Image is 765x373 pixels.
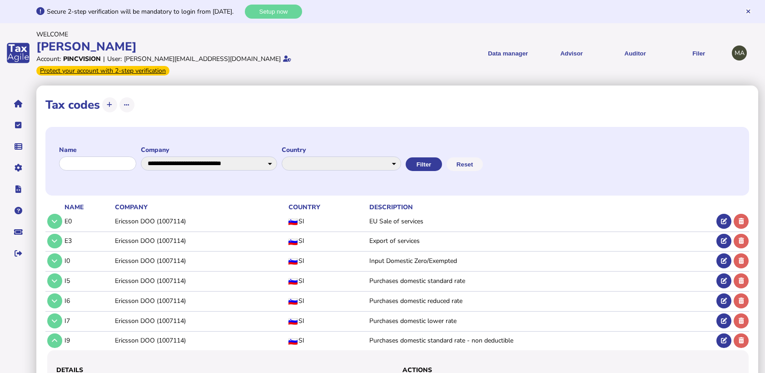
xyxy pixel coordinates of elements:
[368,232,715,250] td: Export of services
[113,202,287,212] th: Company
[113,232,287,250] td: Ericsson DOO (1007114)
[288,297,367,305] div: SI
[384,42,728,64] menu: navigate products
[9,158,28,177] button: Manage settings
[716,214,731,229] button: Edit tax code
[288,278,298,285] img: SI flag
[288,336,367,345] div: SI
[288,318,298,325] img: SI flag
[288,338,298,345] img: SI flag
[63,252,114,270] td: I0
[107,55,122,63] div: User:
[113,272,287,290] td: Ericsson DOO (1007114)
[368,212,715,231] td: EU Sale of services
[406,157,442,171] button: Filter
[368,202,715,212] th: Description
[9,94,28,113] button: Home
[47,313,62,328] button: Tax code details
[141,146,277,154] label: Company
[63,212,114,231] td: E0
[9,244,28,263] button: Sign out
[9,201,28,220] button: Help pages
[9,222,28,242] button: Raise a support ticket
[288,317,367,325] div: SI
[368,291,715,310] td: Purchases domestic reduced rate
[479,42,536,64] button: Shows a dropdown of Data manager options
[716,333,731,348] button: Edit tax code
[734,253,749,268] button: Delete tax code
[63,272,114,290] td: I5
[368,272,715,290] td: Purchases domestic standard rate
[47,333,62,348] button: Tax code details
[124,55,281,63] div: [PERSON_NAME][EMAIL_ADDRESS][DOMAIN_NAME]
[102,97,117,112] button: Add tax code
[63,55,101,63] div: Pincvision
[606,42,664,64] button: Auditor
[47,234,62,249] button: Tax code details
[245,5,302,19] button: Setup now
[734,293,749,308] button: Delete tax code
[288,258,298,265] img: SI flag
[734,214,749,229] button: Delete tax code
[47,214,62,229] button: Tax code details
[716,234,731,249] button: Edit tax code
[734,273,749,288] button: Delete tax code
[113,311,287,330] td: Ericsson DOO (1007114)
[745,8,751,15] button: Hide message
[119,97,134,112] button: More options...
[288,237,367,245] div: SI
[36,66,169,76] div: From Oct 1, 2025, 2-step verification will be required to login. Set it up now...
[36,55,61,63] div: Account:
[45,97,100,113] h1: Tax codes
[63,291,114,310] td: I6
[63,232,114,250] td: E3
[113,252,287,270] td: Ericsson DOO (1007114)
[103,55,105,63] div: |
[288,277,367,285] div: SI
[368,331,715,350] td: Purchases domestic standard rate - non deductible
[288,203,367,212] div: Country
[63,331,114,350] td: I9
[716,253,731,268] button: Edit tax code
[47,7,243,16] div: Secure 2-step verification will be mandatory to login from [DATE].
[288,217,367,226] div: SI
[543,42,600,64] button: Shows a dropdown of VAT Advisor options
[63,202,114,212] th: Name
[63,311,114,330] td: I7
[732,45,747,60] div: Profile settings
[670,42,727,64] button: Filer
[288,298,298,305] img: SI flag
[288,257,367,265] div: SI
[47,293,62,308] button: Tax code details
[734,333,749,348] button: Delete tax code
[368,252,715,270] td: Input Domestic Zero/Exempted
[447,157,483,171] button: Reset
[113,331,287,350] td: Ericsson DOO (1007114)
[59,146,136,154] label: Name
[716,293,731,308] button: Edit tax code
[734,313,749,328] button: Delete tax code
[716,313,731,328] button: Edit tax code
[47,273,62,288] button: Tax code details
[113,291,287,310] td: Ericsson DOO (1007114)
[734,234,749,249] button: Delete tax code
[9,137,28,156] button: Data manager
[9,180,28,199] button: Developer hub links
[716,273,731,288] button: Edit tax code
[288,238,298,245] img: SI flag
[36,30,380,39] div: Welcome
[47,253,62,268] button: Tax code details
[15,146,22,147] i: Data manager
[113,212,287,231] td: Ericsson DOO (1007114)
[283,55,291,62] i: Email verified
[288,218,298,225] img: SI flag
[368,311,715,330] td: Purchases domestic lower rate
[9,116,28,135] button: Tasks
[36,39,380,55] div: [PERSON_NAME]
[282,146,401,154] label: Country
